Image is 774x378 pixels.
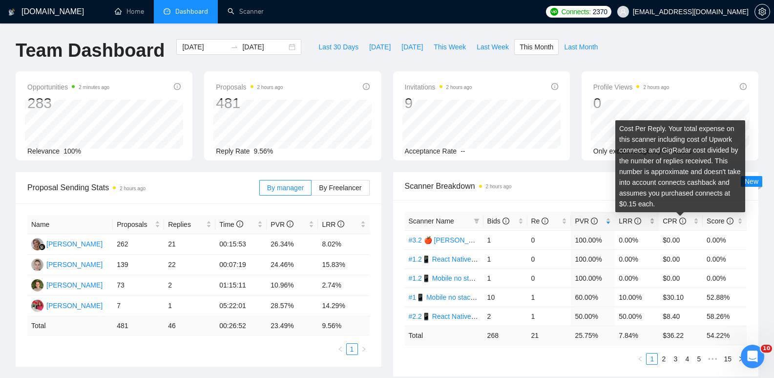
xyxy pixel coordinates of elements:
[31,300,43,312] img: OT
[31,279,43,291] img: P
[483,307,527,326] td: 2
[287,221,293,227] span: info-circle
[472,214,481,228] span: filter
[559,39,603,55] button: Last Month
[257,85,283,90] time: 2 hours ago
[228,7,264,16] a: searchScanner
[401,42,423,52] span: [DATE]
[659,249,703,268] td: $0.00
[514,39,559,55] button: This Month
[175,7,208,16] span: Dashboard
[63,147,81,155] span: 100%
[520,42,553,52] span: This Month
[318,316,369,335] td: 9.56 %
[551,83,558,90] span: info-circle
[267,316,318,335] td: 23.49 %
[761,345,772,353] span: 10
[634,353,646,365] li: Previous Page
[571,307,615,326] td: 50.00%
[31,301,103,309] a: OT[PERSON_NAME]
[593,147,692,155] span: Only exclusive agency members
[593,94,669,112] div: 0
[620,8,627,15] span: user
[483,326,527,345] td: 268
[313,39,364,55] button: Last 30 Days
[670,354,681,364] a: 3
[679,218,686,224] span: info-circle
[117,219,153,230] span: Proposals
[483,268,527,288] td: 1
[337,346,343,352] span: left
[31,238,43,250] img: MC
[216,94,283,112] div: 481
[659,307,703,326] td: $8.40
[346,343,358,355] li: 1
[215,255,267,275] td: 00:07:19
[428,39,471,55] button: This Week
[164,316,215,335] td: 46
[396,39,428,55] button: [DATE]
[39,244,45,250] img: gigradar-bm.png
[615,268,659,288] td: 0.00%
[646,353,658,365] li: 1
[647,354,657,364] a: 1
[318,296,369,316] td: 14.29%
[658,353,669,365] li: 2
[27,81,109,93] span: Opportunities
[663,217,686,225] span: CPR
[46,239,103,249] div: [PERSON_NAME]
[471,39,514,55] button: Last Week
[318,255,369,275] td: 15.83%
[591,218,598,224] span: info-circle
[318,42,358,52] span: Last 30 Days
[703,268,747,288] td: 0.00%
[164,8,170,15] span: dashboard
[409,293,552,301] a: #1📱 Mobile no stack [PERSON_NAME] (-iOS)
[693,354,704,364] a: 5
[31,240,103,247] a: MC[PERSON_NAME]
[267,275,318,296] td: 10.96%
[659,288,703,307] td: $30.10
[727,218,733,224] span: info-circle
[409,217,454,225] span: Scanner Name
[361,346,367,352] span: right
[369,42,391,52] span: [DATE]
[409,312,493,320] a: #2.2📱 React Native Evhen
[27,94,109,112] div: 283
[575,217,598,225] span: PVR
[46,300,103,311] div: [PERSON_NAME]
[31,260,103,268] a: TK[PERSON_NAME]
[27,316,113,335] td: Total
[615,120,745,212] div: Cost Per Reply. Your total expense on this scanner including cost of Upwork connects and GigRadar...
[215,275,267,296] td: 01:15:11
[637,356,643,362] span: left
[31,259,43,271] img: TK
[409,274,558,282] a: #1.2📱 Mobile no stack [PERSON_NAME] (-iOS)
[230,43,238,51] span: swap-right
[738,356,744,362] span: right
[615,326,659,345] td: 7.84 %
[405,180,747,192] span: Scanner Breakdown
[215,234,267,255] td: 00:15:53
[79,85,109,90] time: 2 minutes ago
[615,230,659,249] td: 0.00%
[254,147,273,155] span: 9.56%
[120,186,146,191] time: 2 hours ago
[236,221,243,227] span: info-circle
[409,255,493,263] a: #1.2📱 React Native Evhen
[267,184,304,192] span: By manager
[347,344,357,355] a: 1
[703,249,747,268] td: 0.00%
[634,218,641,224] span: info-circle
[477,42,509,52] span: Last Week
[735,353,747,365] button: right
[164,275,215,296] td: 2
[319,184,361,192] span: By Freelancer
[615,288,659,307] td: 10.00%
[216,81,283,93] span: Proposals
[364,39,396,55] button: [DATE]
[615,249,659,268] td: 0.00%
[527,307,571,326] td: 1
[571,288,615,307] td: 60.00%
[230,43,238,51] span: to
